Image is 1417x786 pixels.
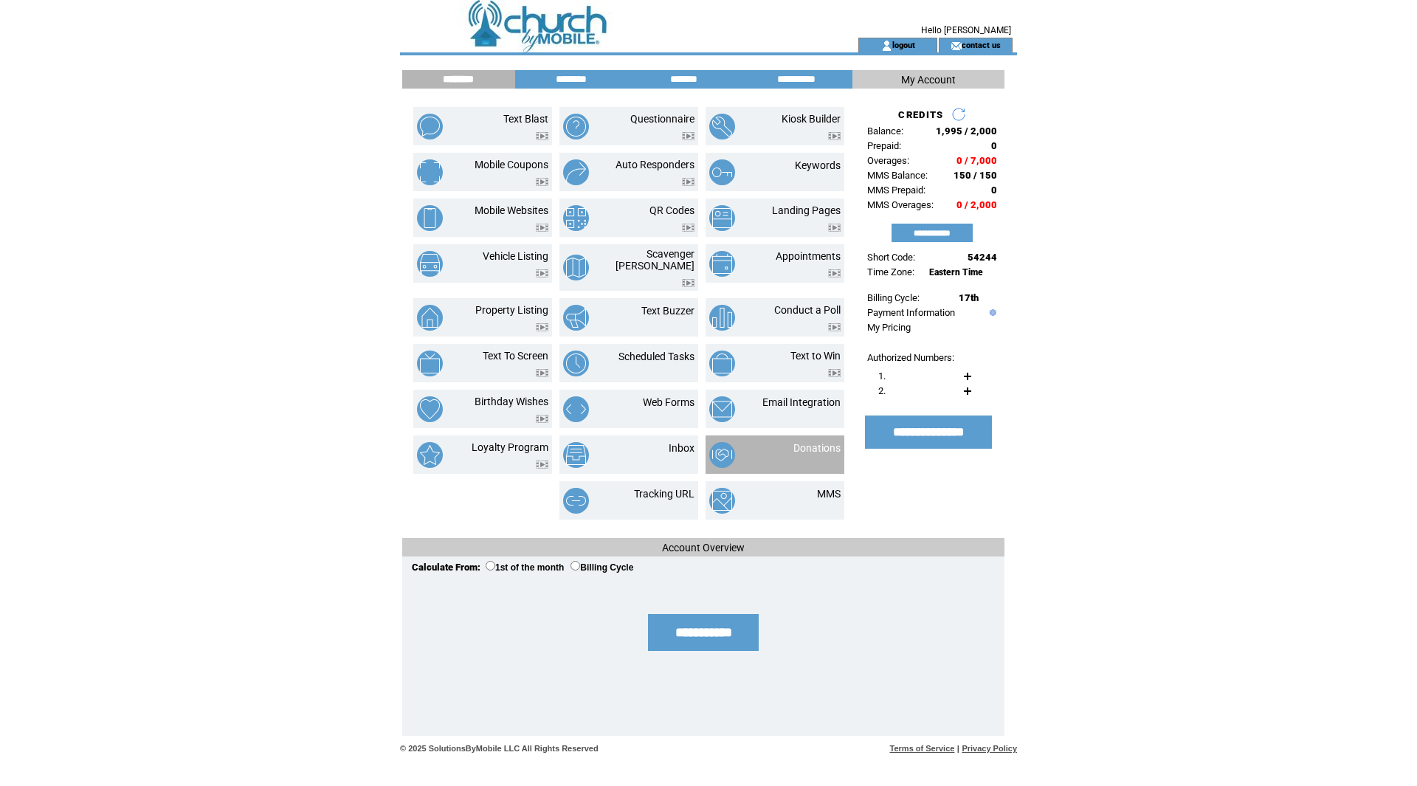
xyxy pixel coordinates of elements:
[817,488,841,500] a: MMS
[867,170,928,181] span: MMS Balance:
[957,744,959,753] span: |
[959,292,979,303] span: 17th
[867,266,914,277] span: Time Zone:
[472,441,548,453] a: Loyalty Program
[563,396,589,422] img: web-forms.png
[828,369,841,377] img: video.png
[921,25,1011,35] span: Hello [PERSON_NAME]
[867,199,934,210] span: MMS Overages:
[536,461,548,469] img: video.png
[486,561,495,570] input: 1st of the month
[536,323,548,331] img: video.png
[412,562,480,573] span: Calculate From:
[709,351,735,376] img: text-to-win.png
[570,562,633,573] label: Billing Cycle
[709,305,735,331] img: conduct-a-poll.png
[793,442,841,454] a: Donations
[563,114,589,139] img: questionnaire.png
[878,370,886,382] span: 1.
[962,744,1017,753] a: Privacy Policy
[790,350,841,362] a: Text to Win
[563,305,589,331] img: text-buzzer.png
[929,267,983,277] span: Eastern Time
[475,304,548,316] a: Property Listing
[483,250,548,262] a: Vehicle Listing
[709,442,735,468] img: donations.png
[563,159,589,185] img: auto-responders.png
[536,178,548,186] img: video.png
[951,40,962,52] img: contact_us_icon.gif
[867,252,915,263] span: Short Code:
[709,251,735,277] img: appointments.png
[828,323,841,331] img: video.png
[630,113,694,125] a: Questionnaire
[867,155,909,166] span: Overages:
[662,542,745,554] span: Account Overview
[892,40,915,49] a: logout
[475,204,548,216] a: Mobile Websites
[956,155,997,166] span: 0 / 7,000
[968,252,997,263] span: 54244
[774,304,841,316] a: Conduct a Poll
[795,159,841,171] a: Keywords
[563,255,589,280] img: scavenger-hunt.png
[669,442,694,454] a: Inbox
[417,305,443,331] img: property-listing.png
[867,322,911,333] a: My Pricing
[400,744,599,753] span: © 2025 SolutionsByMobile LLC All Rights Reserved
[867,125,903,137] span: Balance:
[828,224,841,232] img: video.png
[536,269,548,277] img: video.png
[417,442,443,468] img: loyalty-program.png
[417,159,443,185] img: mobile-coupons.png
[709,488,735,514] img: mms.png
[616,248,694,272] a: Scavenger [PERSON_NAME]
[634,488,694,500] a: Tracking URL
[570,561,580,570] input: Billing Cycle
[682,279,694,287] img: video.png
[417,114,443,139] img: text-blast.png
[867,292,920,303] span: Billing Cycle:
[867,140,901,151] span: Prepaid:
[867,307,955,318] a: Payment Information
[417,351,443,376] img: text-to-screen.png
[881,40,892,52] img: account_icon.gif
[563,488,589,514] img: tracking-url.png
[563,205,589,231] img: qr-codes.png
[563,351,589,376] img: scheduled-tasks.png
[618,351,694,362] a: Scheduled Tasks
[956,199,997,210] span: 0 / 2,000
[962,40,1001,49] a: contact us
[616,159,694,170] a: Auto Responders
[776,250,841,262] a: Appointments
[682,132,694,140] img: video.png
[878,385,886,396] span: 2.
[475,396,548,407] a: Birthday Wishes
[536,369,548,377] img: video.png
[991,185,997,196] span: 0
[901,74,956,86] span: My Account
[536,415,548,423] img: video.png
[867,185,925,196] span: MMS Prepaid:
[782,113,841,125] a: Kiosk Builder
[486,562,564,573] label: 1st of the month
[867,352,954,363] span: Authorized Numbers:
[986,309,996,316] img: help.gif
[417,396,443,422] img: birthday-wishes.png
[709,205,735,231] img: landing-pages.png
[709,159,735,185] img: keywords.png
[682,224,694,232] img: video.png
[536,224,548,232] img: video.png
[682,178,694,186] img: video.png
[772,204,841,216] a: Landing Pages
[762,396,841,408] a: Email Integration
[898,109,943,120] span: CREDITS
[641,305,694,317] a: Text Buzzer
[417,251,443,277] img: vehicle-listing.png
[483,350,548,362] a: Text To Screen
[991,140,997,151] span: 0
[709,396,735,422] img: email-integration.png
[503,113,548,125] a: Text Blast
[536,132,548,140] img: video.png
[649,204,694,216] a: QR Codes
